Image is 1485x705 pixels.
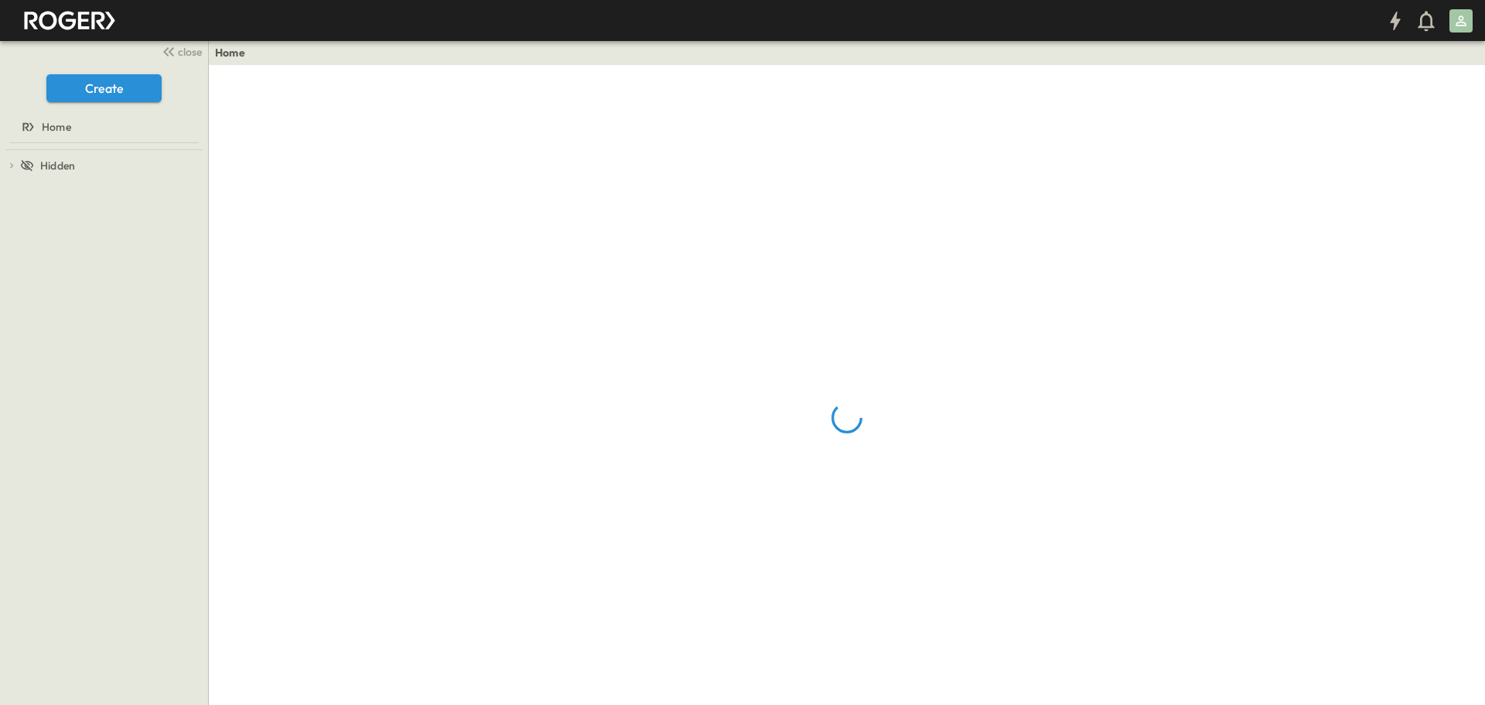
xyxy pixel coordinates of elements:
[215,45,254,60] nav: breadcrumbs
[3,116,202,138] a: Home
[40,158,75,173] span: Hidden
[46,74,162,102] button: Create
[215,45,245,60] a: Home
[178,44,202,60] span: close
[155,40,205,62] button: close
[42,119,71,135] span: Home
